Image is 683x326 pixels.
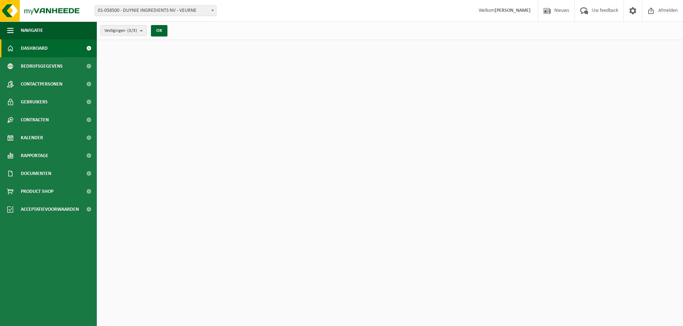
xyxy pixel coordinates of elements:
span: Gebruikers [21,93,48,111]
count: (3/3) [127,28,137,33]
span: Kalender [21,129,43,147]
span: Rapportage [21,147,48,165]
button: Vestigingen(3/3) [100,25,147,36]
span: Contactpersonen [21,75,62,93]
span: Acceptatievoorwaarden [21,200,79,218]
span: Product Shop [21,183,53,200]
span: Bedrijfsgegevens [21,57,63,75]
span: 01-058500 - DUYNIE INGREDIENTS NV - VEURNE [95,6,216,16]
strong: [PERSON_NAME] [495,8,531,13]
span: 01-058500 - DUYNIE INGREDIENTS NV - VEURNE [95,5,217,16]
span: Documenten [21,165,51,183]
button: OK [151,25,167,37]
span: Dashboard [21,39,48,57]
span: Navigatie [21,21,43,39]
span: Contracten [21,111,49,129]
span: Vestigingen [104,25,137,36]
